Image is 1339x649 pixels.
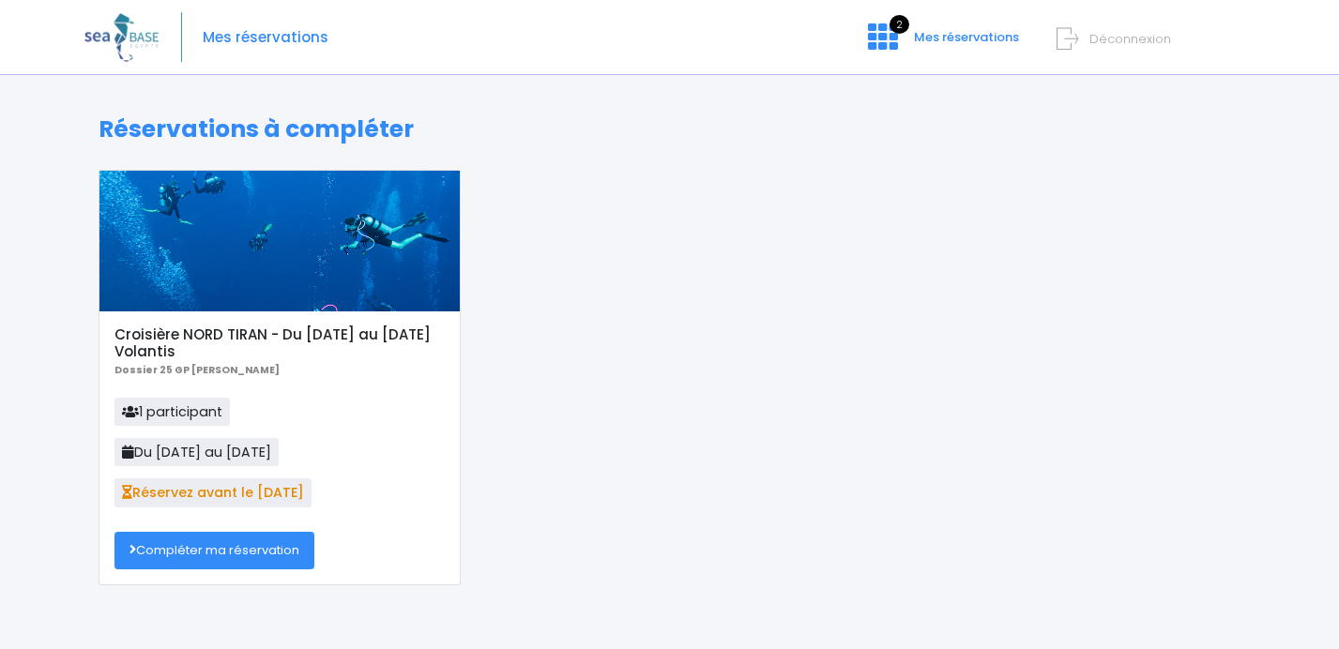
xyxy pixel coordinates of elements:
h5: Croisière NORD TIRAN - Du [DATE] au [DATE] Volantis [114,326,444,360]
a: 2 Mes réservations [853,35,1030,53]
span: 1 participant [114,398,230,426]
a: Compléter ma réservation [114,532,314,569]
span: 2 [890,15,909,34]
h1: Réservations à compléter [99,115,1240,143]
span: Déconnexion [1089,30,1171,48]
span: Réservez avant le [DATE] [114,478,312,506]
span: Mes réservations [914,28,1019,46]
b: Dossier 25 GP [PERSON_NAME] [114,363,280,377]
span: Du [DATE] au [DATE] [114,438,279,466]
